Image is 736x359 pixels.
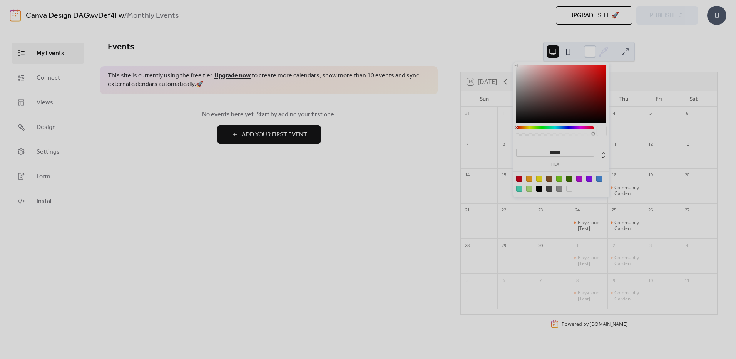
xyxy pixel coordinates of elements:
a: [DOMAIN_NAME] [590,321,627,327]
div: Community Garden [614,290,641,302]
div: 14 [463,171,472,179]
a: Form [12,166,84,187]
div: #FFFFFF [566,186,572,192]
a: Connect [12,67,84,88]
div: Powered by [562,321,627,327]
div: #7ED321 [556,176,562,182]
div: Community Garden [607,185,644,196]
div: 2 [610,241,618,250]
div: 11 [683,276,691,285]
div: Playgroup [Test] [578,255,604,267]
span: This site is currently using the free tier. to create more calendars, show more than 10 events an... [108,72,430,89]
div: 29 [500,241,508,250]
a: Upgrade now [214,70,251,82]
b: / [124,8,127,23]
img: logo [10,9,21,22]
a: Install [12,191,84,211]
div: 31 [463,109,472,118]
div: U [707,6,726,25]
div: #F8E71C [536,176,542,182]
div: 8 [573,276,582,285]
div: 30 [536,241,545,250]
div: 22 [500,206,508,215]
div: 6 [683,109,691,118]
div: 13 [683,140,691,149]
div: 9 [610,276,618,285]
div: 27 [683,206,691,215]
div: Community Garden [607,220,644,232]
div: 3 [646,241,655,250]
div: 28 [463,241,472,250]
div: Playgroup [Test] [571,255,607,267]
span: Design [37,123,56,132]
label: hex [516,163,594,167]
div: #BD10E0 [576,176,582,182]
div: Community Garden [614,185,641,196]
div: #F5A623 [526,176,532,182]
span: Views [37,98,53,107]
div: 21 [463,206,472,215]
div: 26 [646,206,655,215]
div: 23 [536,206,545,215]
div: Playgroup [Test] [578,220,604,232]
div: #D0021B [516,176,522,182]
div: #9B9B9B [556,186,562,192]
a: My Events [12,43,84,64]
div: Community Garden [614,220,641,232]
b: Monthly Events [127,8,179,23]
span: Settings [37,148,60,157]
div: #4A90E2 [596,176,602,182]
div: 11 [610,140,618,149]
div: Community Garden [607,255,644,267]
div: 18 [610,171,618,179]
div: 5 [463,276,472,285]
div: #9013FE [586,176,592,182]
div: #000000 [536,186,542,192]
div: 7 [536,276,545,285]
span: My Events [37,49,64,58]
div: 10 [646,276,655,285]
a: Design [12,117,84,138]
a: Views [12,92,84,113]
div: Thu [606,91,641,107]
div: 15 [500,171,508,179]
div: 20 [683,171,691,179]
span: Upgrade site 🚀 [569,11,619,20]
div: 5 [646,109,655,118]
div: Sat [676,91,711,107]
div: Playgroup [Test] [571,290,607,302]
span: Add Your First Event [242,130,307,139]
div: #417505 [566,176,572,182]
div: #B8E986 [526,186,532,192]
div: 4 [610,109,618,118]
a: Canva Design DAGwvDef4Fw [26,8,124,23]
div: 25 [610,206,618,215]
div: #4A4A4A [546,186,552,192]
div: 1 [573,241,582,250]
div: Playgroup [Test] [578,290,604,302]
span: Events [108,39,134,55]
button: Add Your First Event [217,125,321,144]
button: Upgrade site 🚀 [556,6,632,25]
a: Add Your First Event [108,125,430,144]
div: 24 [573,206,582,215]
div: 4 [683,241,691,250]
div: Community Garden [614,255,641,267]
div: 19 [646,171,655,179]
div: #8B572A [546,176,552,182]
a: Settings [12,141,84,162]
div: 7 [463,140,472,149]
span: No events here yet. Start by adding your first one! [108,110,430,119]
span: Form [37,172,50,181]
span: Install [37,197,52,206]
div: Mon [502,91,537,107]
div: 6 [500,276,508,285]
div: 8 [500,140,508,149]
div: Sun [467,91,502,107]
div: 1 [500,109,508,118]
div: Community Garden [607,290,644,302]
div: #50E3C2 [516,186,522,192]
div: Fri [641,91,676,107]
span: Connect [37,74,60,83]
div: Playgroup [Test] [571,220,607,232]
